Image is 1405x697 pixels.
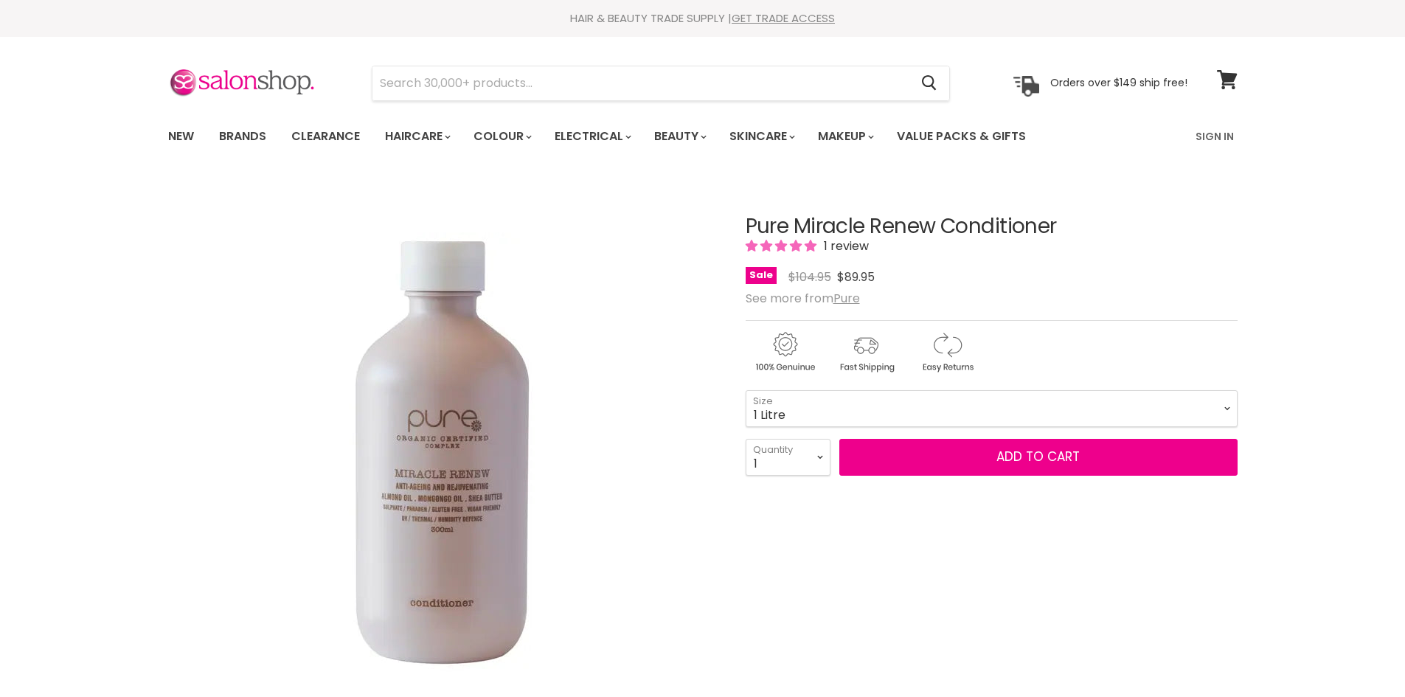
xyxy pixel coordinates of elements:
[643,121,715,152] a: Beauty
[157,115,1112,158] ul: Main menu
[732,10,835,26] a: GET TRADE ACCESS
[150,11,1256,26] div: HAIR & BEAUTY TRADE SUPPLY |
[837,268,875,285] span: $89.95
[462,121,541,152] a: Colour
[833,290,860,307] a: Pure
[996,448,1080,465] span: Add to cart
[886,121,1037,152] a: Value Packs & Gifts
[374,121,459,152] a: Haircare
[819,237,869,254] span: 1 review
[157,121,205,152] a: New
[1050,76,1187,89] p: Orders over $149 ship free!
[280,121,371,152] a: Clearance
[372,66,910,100] input: Search
[807,121,883,152] a: Makeup
[827,330,905,375] img: shipping.gif
[746,267,777,284] span: Sale
[208,121,277,152] a: Brands
[718,121,804,152] a: Skincare
[746,215,1238,238] h1: Pure Miracle Renew Conditioner
[372,66,950,101] form: Product
[544,121,640,152] a: Electrical
[839,439,1238,476] button: Add to cart
[1187,121,1243,152] a: Sign In
[746,330,824,375] img: genuine.gif
[746,237,819,254] span: 5.00 stars
[908,330,986,375] img: returns.gif
[788,268,831,285] span: $104.95
[746,290,860,307] span: See more from
[746,439,830,476] select: Quantity
[150,115,1256,158] nav: Main
[910,66,949,100] button: Search
[222,232,665,675] img: Pure Miracle Renew Conditioner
